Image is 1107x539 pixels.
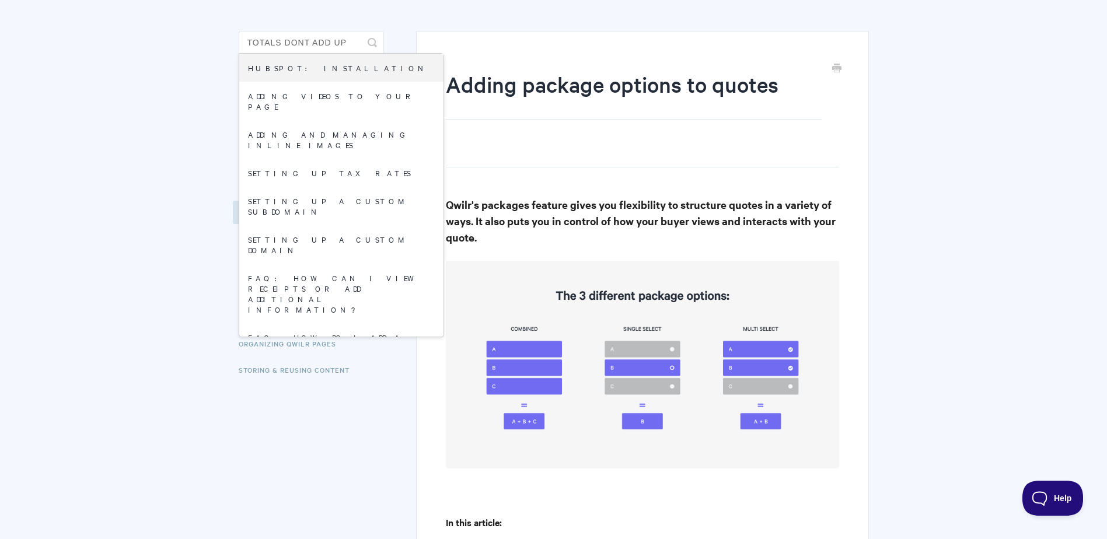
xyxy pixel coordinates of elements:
[239,225,444,264] a: Setting up a Custom Domain
[233,201,327,224] a: Creating Quotes
[446,69,821,120] h1: Adding package options to quotes
[239,82,444,120] a: Adding Videos to your Page
[239,31,384,54] input: Search
[239,358,358,381] a: Storing & Reusing Content
[239,54,444,82] a: HubSpot: Installation
[832,62,841,75] a: Print this Article
[239,332,345,355] a: Organizing Qwilr Pages
[239,120,444,159] a: Adding and managing inline images
[239,264,444,323] a: FAQ: How can I view receipts or add additional information?
[239,323,444,362] a: FAQ: How do I add a link in my page?
[239,159,444,187] a: Setting up tax rates
[1022,481,1084,516] iframe: Toggle Customer Support
[446,515,839,530] h4: In this article:
[446,197,839,246] h3: Qwilr's packages feature gives you flexibility to structure quotes in a variety of ways. It also ...
[239,187,444,225] a: Setting up a Custom Subdomain
[446,261,839,468] img: file-rFbIlQKUoG.png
